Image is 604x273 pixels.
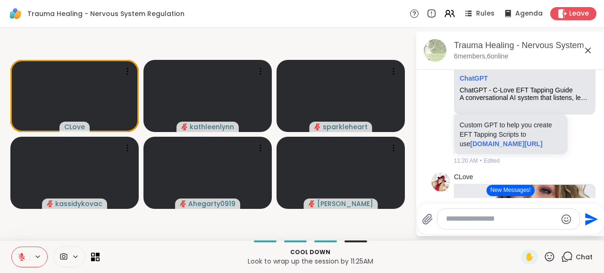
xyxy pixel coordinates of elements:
[323,122,368,132] span: sparkleheart
[47,200,53,207] span: audio-muted
[55,199,102,208] span: kassidykovac
[181,124,188,130] span: audio-muted
[460,120,562,149] p: Custom GPT to help you create EFT Tapping Scripts to use
[487,185,534,196] button: New Messages!
[64,122,85,132] span: CLove
[525,251,534,263] span: ✋
[576,252,593,262] span: Chat
[27,9,185,18] span: Trauma Healing - Nervous System Regulation
[446,214,556,224] textarea: Type your message
[431,173,450,191] img: https://sharewell-space-live.sfo3.digitaloceanspaces.com/user-generated/380e89db-2a5e-43fa-ad13-d...
[470,140,543,148] a: [DOMAIN_NAME][URL]
[460,74,488,82] a: Attachment
[480,157,482,165] span: •
[561,214,572,225] button: Emoji picker
[309,200,315,207] span: audio-muted
[8,6,24,22] img: ShareWell Logomark
[454,157,478,165] span: 11:20 AM
[190,122,234,132] span: kathleenlynn
[454,40,597,51] div: Trauma Healing - Nervous System Regulation, [DATE]
[515,9,543,18] span: Agenda
[424,39,446,62] img: Trauma Healing - Nervous System Regulation, Oct 07
[317,199,373,208] span: [PERSON_NAME]
[105,248,515,256] p: Cool down
[314,124,321,130] span: audio-muted
[105,256,515,266] p: Look to wrap up the session by 11:25AM
[454,173,473,182] a: CLove
[188,199,235,208] span: Ahegarty0919
[454,52,508,61] p: 6 members, 6 online
[180,200,186,207] span: audio-muted
[569,9,589,18] span: Leave
[460,86,590,94] div: ChatGPT - C-Love EFT Tapping Guide
[476,9,495,18] span: Rules
[484,157,500,165] span: Edited
[460,94,590,102] div: A conversational AI system that listens, learns, and challenges
[580,208,601,230] button: Send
